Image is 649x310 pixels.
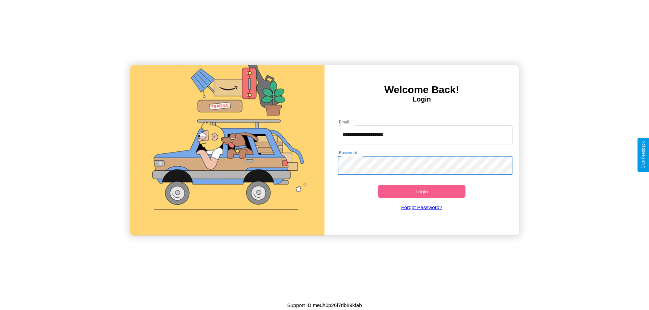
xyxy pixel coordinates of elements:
[324,95,519,103] h4: Login
[130,65,324,235] img: gif
[287,301,362,310] p: Support ID: meuh0p26f7rlb89kfab
[324,84,519,95] h3: Welcome Back!
[339,150,357,156] label: Password
[339,119,350,125] label: Email
[378,185,465,198] button: Login
[334,198,509,217] a: Forgot Password?
[641,141,646,169] div: Give Feedback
